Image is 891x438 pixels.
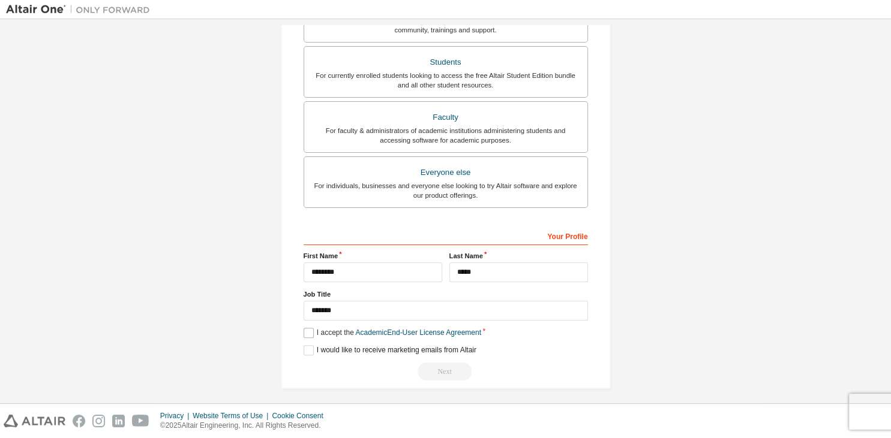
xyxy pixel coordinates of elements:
[193,411,272,421] div: Website Terms of Use
[311,54,580,71] div: Students
[92,415,105,427] img: instagram.svg
[73,415,85,427] img: facebook.svg
[160,421,331,431] p: © 2025 Altair Engineering, Inc. All Rights Reserved.
[304,289,588,299] label: Job Title
[160,411,193,421] div: Privacy
[311,164,580,181] div: Everyone else
[311,126,580,145] div: For faculty & administrators of academic institutions administering students and accessing softwa...
[272,411,330,421] div: Cookie Consent
[311,71,580,90] div: For currently enrolled students looking to access the free Altair Student Edition bundle and all ...
[449,251,588,261] label: Last Name
[4,415,65,427] img: altair_logo.svg
[132,415,149,427] img: youtube.svg
[112,415,125,427] img: linkedin.svg
[304,226,588,245] div: Your Profile
[6,4,156,16] img: Altair One
[356,328,481,337] a: Academic End-User License Agreement
[304,251,442,261] label: First Name
[304,328,481,338] label: I accept the
[304,345,476,355] label: I would like to receive marketing emails from Altair
[311,16,580,35] div: For existing customers looking to access software downloads, HPC resources, community, trainings ...
[311,181,580,200] div: For individuals, businesses and everyone else looking to try Altair software and explore our prod...
[304,363,588,380] div: Read and acccept EULA to continue
[311,109,580,126] div: Faculty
